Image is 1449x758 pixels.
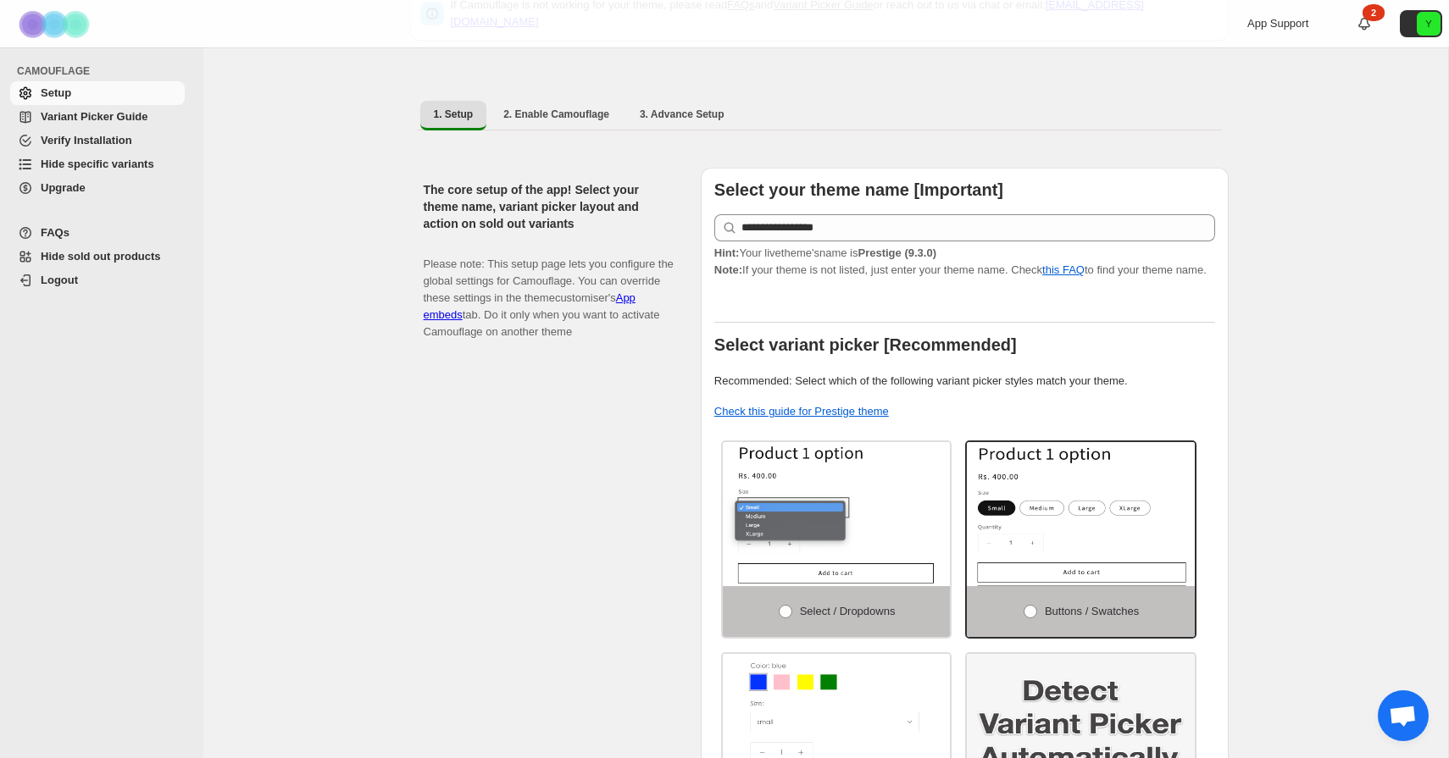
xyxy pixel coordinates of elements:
a: Variant Picker Guide [10,105,185,129]
a: Open chat [1378,690,1429,741]
span: Variant Picker Guide [41,110,147,123]
span: Buttons / Swatches [1045,605,1139,617]
strong: Prestige (9.3.0) [858,246,936,259]
span: Hide sold out products [41,250,161,263]
span: Verify Installation [41,134,132,147]
span: FAQs [41,226,69,239]
span: Upgrade [41,181,86,194]
span: App Support [1247,17,1308,30]
a: Hide specific variants [10,152,185,176]
a: Check this guide for Prestige theme [714,405,889,418]
a: this FAQ [1042,263,1085,276]
span: 3. Advance Setup [640,108,724,121]
span: Setup [41,86,71,99]
img: Select / Dropdowns [723,442,951,586]
span: Your live theme's name is [714,246,936,259]
a: 2 [1356,15,1373,32]
a: FAQs [10,221,185,245]
img: Camouflage [14,1,98,47]
div: 2 [1363,4,1385,21]
h2: The core setup of the app! Select your theme name, variant picker layout and action on sold out v... [424,181,674,232]
img: Buttons / Swatches [967,442,1195,586]
b: Select variant picker [Recommended] [714,335,1017,354]
p: If your theme is not listed, just enter your theme name. Check to find your theme name. [714,245,1215,279]
p: Recommended: Select which of the following variant picker styles match your theme. [714,373,1215,390]
a: Upgrade [10,176,185,200]
button: Avatar with initials Y [1400,10,1442,37]
text: Y [1425,19,1432,29]
a: Hide sold out products [10,245,185,268]
b: Select your theme name [Important] [714,180,1003,199]
span: 1. Setup [434,108,474,121]
strong: Hint: [714,246,740,259]
span: Select / Dropdowns [800,605,896,617]
strong: Note: [714,263,742,276]
a: Verify Installation [10,129,185,152]
span: Logout [41,274,78,286]
span: CAMOUFLAGE [17,64,192,78]
span: Hide specific variants [41,158,154,170]
span: Avatar with initials Y [1417,12,1441,36]
span: 2. Enable Camouflage [503,108,609,121]
p: Please note: This setup page lets you configure the global settings for Camouflage. You can overr... [424,239,674,340]
a: Logout [10,268,185,292]
a: Setup [10,81,185,105]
